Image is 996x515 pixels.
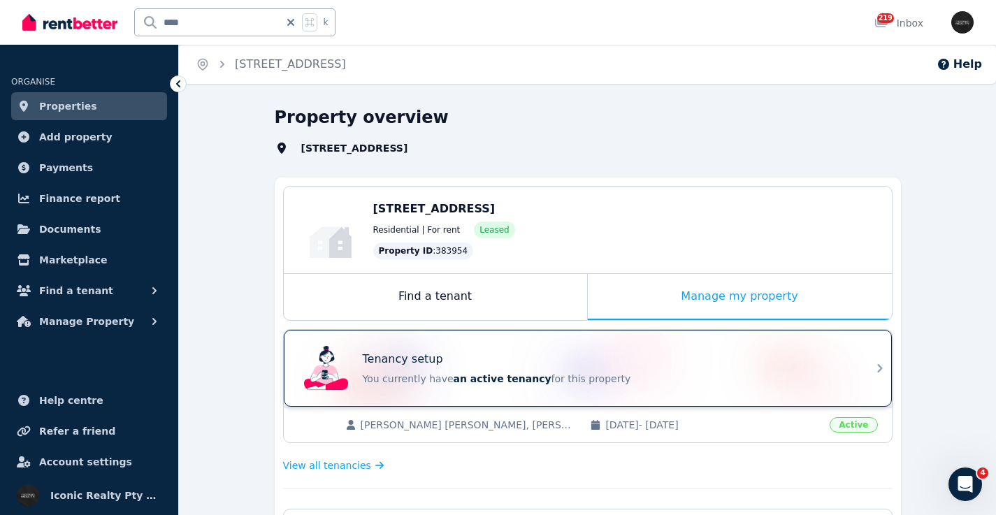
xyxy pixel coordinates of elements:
a: Refer a friend [11,417,167,445]
span: Finance report [39,190,120,207]
span: Payments [39,159,93,176]
img: Tenancy setup [304,346,349,391]
div: : 383954 [373,242,474,259]
button: Find a tenant [11,277,167,305]
span: Leased [479,224,509,235]
iframe: Intercom live chat [948,467,982,501]
div: Inbox [874,16,923,30]
a: Documents [11,215,167,243]
span: Properties [39,98,97,115]
a: Add property [11,123,167,151]
span: Iconic Realty Pty Ltd [50,487,161,504]
p: Tenancy setup [363,351,443,368]
span: Documents [39,221,101,238]
span: View all tenancies [283,458,371,472]
span: 4 [977,467,988,479]
span: [PERSON_NAME] [PERSON_NAME], [PERSON_NAME], [PERSON_NAME], [PERSON_NAME] [PERSON_NAME], [PERSON_N... [361,418,577,432]
span: Find a tenant [39,282,113,299]
a: Marketplace [11,246,167,274]
img: Iconic Realty Pty Ltd [951,11,974,34]
button: Help [937,56,982,73]
a: Payments [11,154,167,182]
span: 219 [877,13,894,23]
img: RentBetter [22,12,117,33]
span: Property ID [379,245,433,256]
span: [DATE] - [DATE] [605,418,821,432]
a: Help centre [11,386,167,414]
h1: Property overview [275,106,449,129]
a: Properties [11,92,167,120]
span: Manage Property [39,313,134,330]
span: Refer a friend [39,423,115,440]
nav: Breadcrumb [179,45,363,84]
span: [STREET_ADDRESS] [373,202,496,215]
span: ORGANISE [11,77,55,87]
img: Iconic Realty Pty Ltd [17,484,39,507]
span: Help centre [39,392,103,409]
button: Manage Property [11,307,167,335]
span: Account settings [39,454,132,470]
span: Residential | For rent [373,224,461,235]
span: k [323,17,328,28]
p: You currently have for this property [363,372,852,386]
div: Find a tenant [284,274,587,320]
span: Add property [39,129,113,145]
a: Account settings [11,448,167,476]
a: View all tenancies [283,458,384,472]
span: an active tenancy [454,373,551,384]
a: [STREET_ADDRESS] [235,57,346,71]
div: Manage my property [588,274,892,320]
span: Active [830,417,877,433]
span: Marketplace [39,252,107,268]
a: Finance report [11,184,167,212]
span: [STREET_ADDRESS] [293,141,433,155]
a: Tenancy setupTenancy setupYou currently havean active tenancyfor this property [284,330,892,407]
